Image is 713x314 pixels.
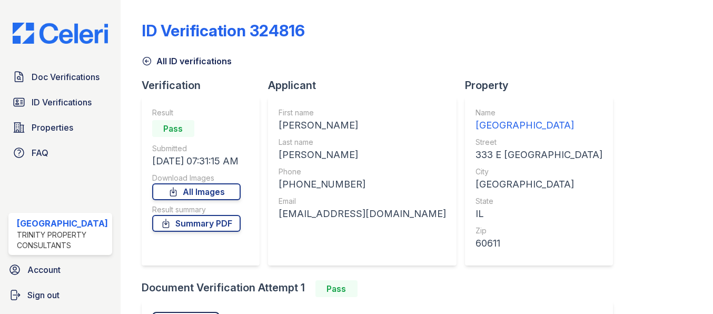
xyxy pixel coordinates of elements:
div: IL [476,207,602,221]
div: Submitted [152,143,241,154]
div: Trinity Property Consultants [17,230,108,251]
div: [PERSON_NAME] [279,148,446,162]
span: ID Verifications [32,96,92,109]
div: Last name [279,137,446,148]
a: Sign out [4,284,116,306]
div: Result [152,107,241,118]
div: Document Verification Attempt 1 [142,280,621,297]
div: Pass [152,120,194,137]
div: First name [279,107,446,118]
div: Verification [142,78,268,93]
div: Result summary [152,204,241,215]
div: 60611 [476,236,602,251]
div: Property [465,78,621,93]
div: [EMAIL_ADDRESS][DOMAIN_NAME] [279,207,446,221]
div: Pass [315,280,358,297]
div: ID Verification 324816 [142,21,305,40]
a: FAQ [8,142,112,163]
div: Phone [279,166,446,177]
div: [GEOGRAPHIC_DATA] [476,118,602,133]
span: Properties [32,121,73,134]
div: State [476,196,602,207]
img: CE_Logo_Blue-a8612792a0a2168367f1c8372b55b34899dd931a85d93a1a3d3e32e68fde9ad4.png [4,23,116,44]
div: Zip [476,225,602,236]
div: City [476,166,602,177]
div: 333 E [GEOGRAPHIC_DATA] [476,148,602,162]
div: Applicant [268,78,465,93]
div: [GEOGRAPHIC_DATA] [476,177,602,192]
a: Summary PDF [152,215,241,232]
a: ID Verifications [8,92,112,113]
a: Name [GEOGRAPHIC_DATA] [476,107,602,133]
div: Street [476,137,602,148]
span: Sign out [27,289,60,301]
div: Name [476,107,602,118]
span: FAQ [32,146,48,159]
div: [DATE] 07:31:15 AM [152,154,241,169]
a: Doc Verifications [8,66,112,87]
div: [PERSON_NAME] [279,118,446,133]
div: Download Images [152,173,241,183]
span: Doc Verifications [32,71,100,83]
div: [PHONE_NUMBER] [279,177,446,192]
div: Email [279,196,446,207]
a: Properties [8,117,112,138]
a: Account [4,259,116,280]
a: All Images [152,183,241,200]
span: Account [27,263,61,276]
a: All ID verifications [142,55,232,67]
div: [GEOGRAPHIC_DATA] [17,217,108,230]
